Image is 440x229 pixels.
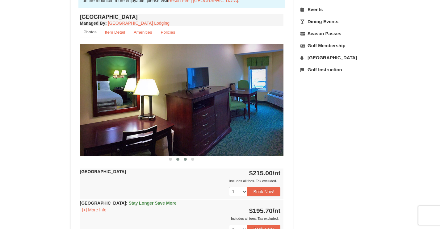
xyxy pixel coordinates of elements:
[80,26,100,38] a: Photos
[80,178,281,184] div: Includes all fees. Tax excluded.
[157,26,179,38] a: Policies
[80,201,177,206] strong: [GEOGRAPHIC_DATA]
[300,64,369,75] a: Golf Instruction
[300,16,369,27] a: Dining Events
[273,207,281,214] span: /nt
[80,215,281,222] div: Includes all fees. Tax excluded.
[300,52,369,63] a: [GEOGRAPHIC_DATA]
[247,187,281,196] button: Book Now!
[80,21,105,26] span: Managed By
[249,207,273,214] span: $195.70
[300,40,369,51] a: Golf Membership
[249,169,281,177] strong: $215.00
[129,201,177,206] span: Stay Longer Save More
[161,30,175,35] small: Policies
[80,169,126,174] strong: [GEOGRAPHIC_DATA]
[80,14,284,20] h4: [GEOGRAPHIC_DATA]
[101,26,129,38] a: Item Detail
[126,201,128,206] span: :
[108,21,170,26] a: [GEOGRAPHIC_DATA] Lodging
[300,4,369,15] a: Events
[80,21,107,26] strong: :
[80,44,284,156] img: 18876286-39-50e6e3c6.jpg
[105,30,125,35] small: Item Detail
[84,30,97,34] small: Photos
[300,28,369,39] a: Season Passes
[134,30,152,35] small: Amenities
[130,26,156,38] a: Amenities
[273,169,281,177] span: /nt
[80,206,109,213] button: [+] More Info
